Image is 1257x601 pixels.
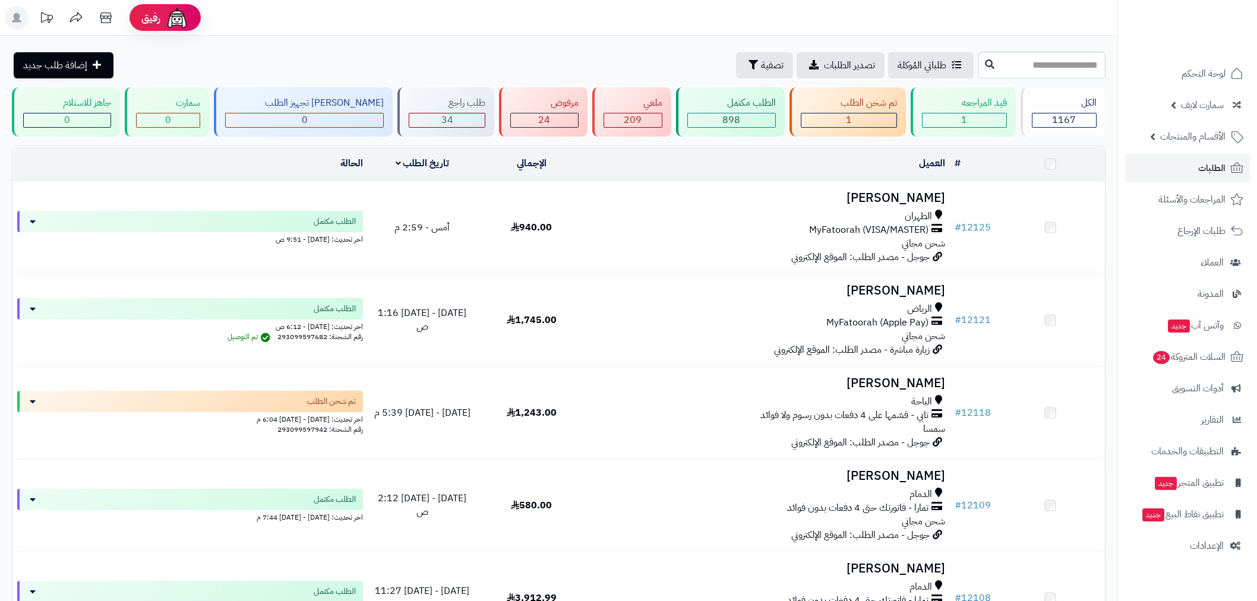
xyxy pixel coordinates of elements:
h3: [PERSON_NAME] [591,562,945,575]
div: ملغي [604,96,662,110]
a: طلبات الإرجاع [1125,217,1250,245]
span: 24 [1153,351,1170,365]
span: 24 [538,113,550,127]
a: العملاء [1125,248,1250,277]
span: العملاء [1201,254,1224,271]
span: تمارا - فاتورتك حتى 4 دفعات بدون فوائد [787,501,928,515]
span: طلباتي المُوكلة [898,58,946,72]
a: #12118 [955,406,991,420]
span: 0 [64,113,70,127]
a: الإجمالي [517,156,547,170]
span: 940.00 [511,220,552,235]
img: logo-2.png [1176,27,1246,52]
a: الحالة [340,156,363,170]
div: 898 [688,113,775,127]
a: ملغي 209 [590,87,674,137]
div: اخر تحديث: [DATE] - 6:12 ص [17,320,363,332]
a: [PERSON_NAME] تجهيز الطلب 0 [211,87,395,137]
span: تابي - قسّمها على 4 دفعات بدون رسوم ولا فوائد [760,409,928,422]
div: 1 [923,113,1006,127]
span: جديد [1142,508,1164,521]
span: 1 [961,113,967,127]
a: تم شحن الطلب 1 [787,87,908,137]
span: شحن مجاني [902,329,945,343]
span: تصدير الطلبات [824,58,875,72]
span: [DATE] - [DATE] 5:39 م [374,406,470,420]
h3: [PERSON_NAME] [591,377,945,390]
span: الدمام [909,488,932,501]
span: السلات المتروكة [1152,349,1226,365]
a: أدوات التسويق [1125,374,1250,403]
span: 0 [302,113,308,127]
a: الكل1167 [1018,87,1108,137]
span: سمسا [923,422,945,436]
span: 1,745.00 [507,313,557,327]
span: 34 [441,113,453,127]
span: جوجل - مصدر الطلب: الموقع الإلكتروني [791,435,930,450]
span: المدونة [1198,286,1224,302]
a: #12125 [955,220,991,235]
span: # [955,220,961,235]
div: اخر تحديث: [DATE] - 9:51 ص [17,232,363,245]
span: شحن مجاني [902,514,945,529]
a: قيد المراجعه 1 [908,87,1018,137]
span: 1167 [1052,113,1076,127]
div: مرفوض [510,96,578,110]
span: تم شحن الطلب [307,396,356,407]
span: MyFatoorah (VISA/MASTER) [809,223,928,237]
span: طلبات الإرجاع [1177,223,1226,239]
span: جديد [1155,477,1177,490]
span: الإعدادات [1190,537,1224,554]
a: طلباتي المُوكلة [888,52,974,78]
span: التطبيقات والخدمات [1151,443,1224,460]
span: إضافة طلب جديد [23,58,87,72]
span: رقم الشحنة: 293099597942 [277,424,363,435]
span: [DATE] - [DATE] 2:12 ص [378,491,466,519]
a: لوحة التحكم [1125,59,1250,88]
span: رقم الشحنة: 293099597682 [277,331,363,342]
span: المراجعات والأسئلة [1158,191,1226,208]
div: [PERSON_NAME] تجهيز الطلب [225,96,384,110]
span: 0 [165,113,171,127]
a: #12109 [955,498,991,513]
h3: [PERSON_NAME] [591,469,945,483]
span: تصفية [761,58,784,72]
div: 24 [511,113,577,127]
div: قيد المراجعه [922,96,1007,110]
span: جديد [1168,320,1190,333]
a: المراجعات والأسئلة [1125,185,1250,214]
span: الطلب مكتمل [314,586,356,597]
span: 898 [722,113,740,127]
div: 0 [24,113,110,127]
span: # [955,498,961,513]
span: أدوات التسويق [1172,380,1224,397]
span: شحن مجاني [902,236,945,251]
div: 0 [226,113,383,127]
span: تطبيق المتجر [1154,475,1224,491]
a: # [955,156,961,170]
span: [DATE] - [DATE] 1:16 ص [378,306,466,334]
a: السلات المتروكة24 [1125,343,1250,371]
span: الأقسام والمنتجات [1160,128,1226,145]
a: تطبيق نقاط البيعجديد [1125,500,1250,529]
div: 0 [137,113,200,127]
span: MyFatoorah (Apple Pay) [826,316,928,330]
span: رفيق [141,11,160,25]
span: الطلب مكتمل [314,216,356,227]
div: اخر تحديث: [DATE] - [DATE] 7:44 م [17,510,363,523]
span: الدمام [909,580,932,594]
a: تحديثات المنصة [31,6,61,33]
a: #12121 [955,313,991,327]
div: سمارت [136,96,200,110]
div: اخر تحديث: [DATE] - [DATE] 6:04 م [17,412,363,425]
a: التقارير [1125,406,1250,434]
div: طلب راجع [409,96,485,110]
span: 1 [846,113,852,127]
span: لوحة التحكم [1182,65,1226,82]
span: الظهران [905,210,932,223]
span: الباحة [911,395,932,409]
h3: [PERSON_NAME] [591,284,945,298]
span: الطلب مكتمل [314,303,356,315]
a: إضافة طلب جديد [14,52,113,78]
div: الكل [1032,96,1097,110]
